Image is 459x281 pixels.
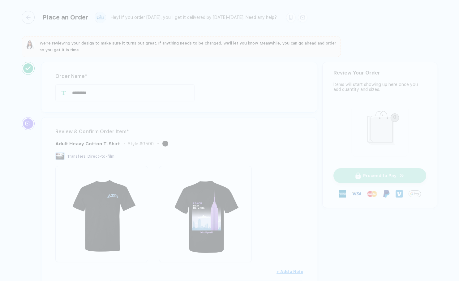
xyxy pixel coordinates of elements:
img: GPay [409,188,421,200]
span: Direct-to-film [88,154,114,159]
button: We're reviewing your design to make sure it turns out great. If anything needs to be changed, we'... [25,40,337,53]
div: Review & Confirm Order Item [55,127,303,137]
div: Hey! If you order [DATE], you'll get it delivered by [DATE]–[DATE]. Need any help? [111,15,277,20]
div: Items will start showing up here once you add quantity and sizes. [333,82,426,92]
img: express [339,190,346,198]
img: Transfers [55,152,65,160]
img: b080d4a0-eee6-4d4a-afff-4f5fc6290858_nt_front_1755134467234.jpg [58,169,145,256]
img: master-card [367,189,377,199]
div: Style # G500 [128,141,154,146]
span: We're reviewing your design to make sure it turns out great. If anything needs to be changed, we'... [40,41,336,52]
span: + Add a Note [277,269,303,274]
img: visa [352,189,362,199]
img: sophie [25,40,35,50]
img: b080d4a0-eee6-4d4a-afff-4f5fc6290858_nt_back_1755134467238.jpg [162,169,249,256]
div: Order Name [55,71,303,81]
span: Transfers : [67,154,87,159]
div: Review Your Order [333,70,426,76]
img: Paypal [383,190,390,198]
img: Venmo [396,190,403,198]
div: Adult Heavy Cotton T-Shirt [55,141,120,147]
div: Place an Order [42,14,88,21]
img: user profile [95,12,106,23]
img: shopping_bag.png [354,107,405,152]
button: + Add a Note [277,267,303,277]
